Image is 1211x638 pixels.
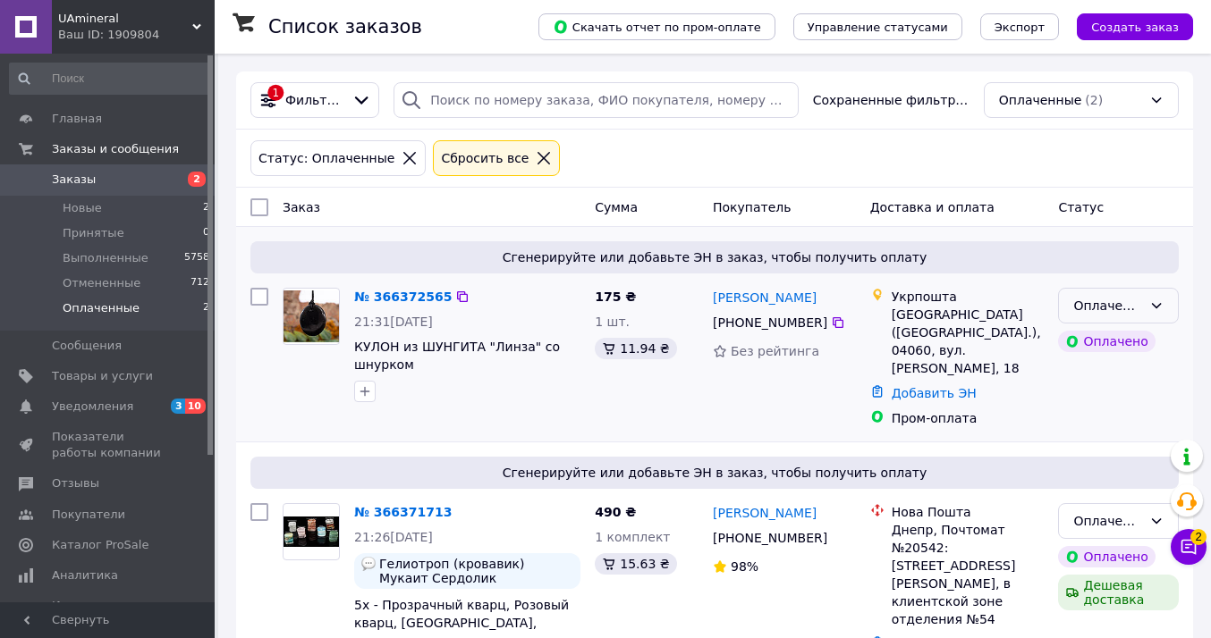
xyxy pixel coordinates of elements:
[538,13,775,40] button: Скачать отчет по пром-оплате
[63,225,124,241] span: Принятые
[63,300,140,316] span: Оплаченные
[892,521,1045,628] div: Днепр, Почтомат №20542: [STREET_ADDRESS][PERSON_NAME], в клиентской зоне отделения №54
[731,344,819,358] span: Без рейтинга
[379,557,573,585] span: Гелиотроп (кровавик) Мукаит Сердолик Лабрадорит Розовый кварц
[203,225,209,241] span: 0
[203,200,209,216] span: 2
[283,288,340,345] a: Фото товару
[1058,200,1104,214] span: Статус
[999,91,1082,109] span: Оплаченные
[284,290,339,343] img: Фото товару
[437,148,532,168] div: Сбросить все
[283,503,340,560] a: Фото товару
[713,289,817,306] a: [PERSON_NAME]
[1091,21,1179,34] span: Создать заказ
[52,338,122,354] span: Сообщения
[1058,546,1155,567] div: Оплачено
[892,409,1045,427] div: Пром-оплата
[58,27,215,43] div: Ваш ID: 1909804
[1073,296,1142,315] div: Оплаченный
[285,91,344,109] span: Фильтры
[52,567,118,583] span: Аналитика
[709,525,831,550] div: [PHONE_NUMBER]
[188,172,206,187] span: 2
[52,399,133,415] span: Уведомления
[870,200,995,214] span: Доставка и оплата
[731,559,758,574] span: 98%
[394,82,798,118] input: Поиск по номеру заказа, ФИО покупателя, номеру телефона, Email, номеру накладной
[980,13,1059,40] button: Экспорт
[191,275,209,291] span: 712
[595,200,638,214] span: Сумма
[58,11,192,27] span: UAmineral
[709,310,831,335] div: [PHONE_NUMBER]
[52,598,165,630] span: Инструменты вебмастера и SEO
[1073,511,1142,531] div: Оплаченный
[1059,19,1193,33] a: Создать заказ
[171,399,185,414] span: 3
[354,340,560,372] a: КУЛОН из ШУНГИТА "Линза" со шнурком
[595,338,676,359] div: 11.94 ₴
[553,19,761,35] span: Скачать отчет по пром-оплате
[1085,93,1103,107] span: (2)
[268,16,422,38] h1: Список заказов
[595,290,636,304] span: 175 ₴
[63,250,148,266] span: Выполненные
[892,288,1045,306] div: Укрпошта
[52,368,153,384] span: Товары и услуги
[595,530,670,544] span: 1 комплект
[595,315,630,329] span: 1 шт.
[813,91,970,109] span: Сохраненные фильтры:
[258,464,1172,482] span: Сгенерируйте или добавьте ЭН в заказ, чтобы получить оплату
[892,386,977,400] a: Добавить ЭН
[808,21,948,34] span: Управление статусами
[1171,529,1207,565] button: Чат с покупателем2
[1058,331,1155,352] div: Оплачено
[255,148,398,168] div: Статус: Оплаченные
[52,172,96,188] span: Заказы
[354,290,452,304] a: № 366372565
[1190,526,1207,542] span: 2
[595,505,636,519] span: 490 ₴
[354,530,433,544] span: 21:26[DATE]
[63,275,140,291] span: Отмененные
[9,63,211,95] input: Поиск
[52,537,148,553] span: Каталог ProSale
[1077,13,1193,40] button: Создать заказ
[52,429,165,461] span: Показатели работы компании
[892,503,1045,521] div: Нова Пошта
[713,200,792,214] span: Покупатель
[995,21,1045,34] span: Экспорт
[52,111,102,127] span: Главная
[361,557,376,571] img: :speech_balloon:
[258,248,1172,266] span: Сгенерируйте или добавьте ЭН в заказ, чтобы получить оплату
[52,507,125,523] span: Покупатели
[1058,575,1179,610] div: Дешевая доставка
[283,200,320,214] span: Заказ
[52,475,99,491] span: Отзывы
[203,300,209,316] span: 2
[185,399,206,414] span: 10
[184,250,209,266] span: 5758
[892,306,1045,377] div: [GEOGRAPHIC_DATA] ([GEOGRAPHIC_DATA].), 04060, вул. [PERSON_NAME], 18
[63,200,102,216] span: Новые
[713,504,817,522] a: [PERSON_NAME]
[354,315,433,329] span: 21:31[DATE]
[52,141,179,157] span: Заказы и сообщения
[354,505,452,519] a: № 366371713
[595,553,676,575] div: 15.63 ₴
[793,13,962,40] button: Управление статусами
[284,516,339,548] img: Фото товару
